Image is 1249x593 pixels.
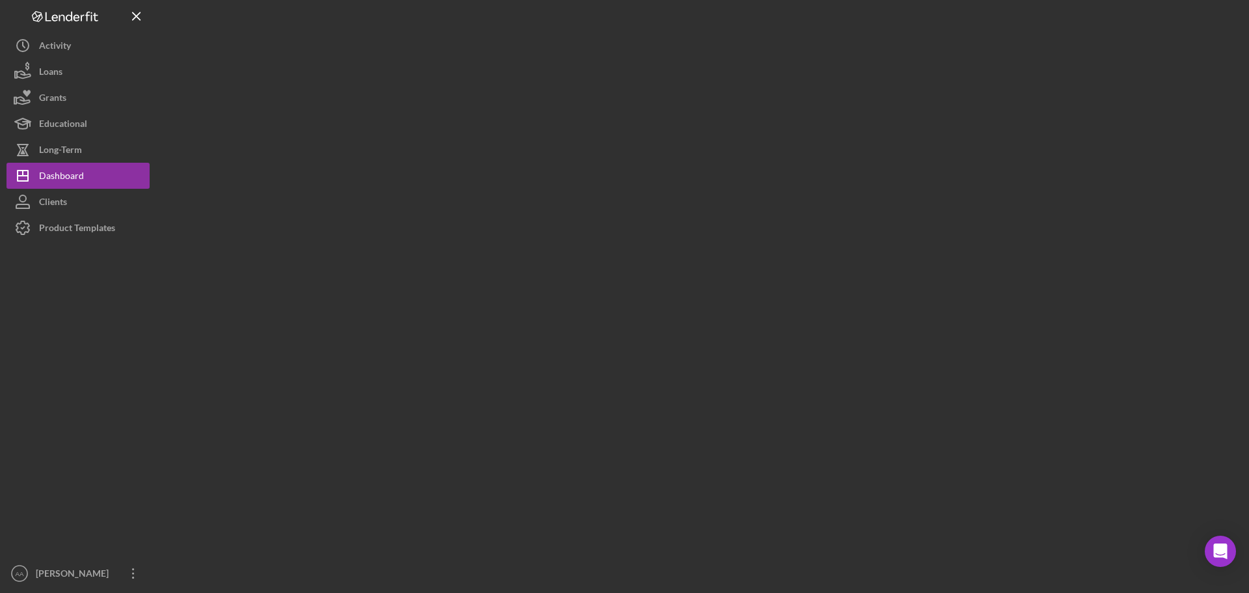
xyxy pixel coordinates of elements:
button: Loans [7,59,150,85]
button: Grants [7,85,150,111]
div: Clients [39,189,67,218]
div: Long-Term [39,137,82,166]
div: Product Templates [39,215,115,244]
div: Activity [39,33,71,62]
div: Loans [39,59,62,88]
button: Dashboard [7,163,150,189]
text: AA [16,570,24,577]
button: Product Templates [7,215,150,241]
button: AA[PERSON_NAME] [7,560,150,586]
div: [PERSON_NAME] [33,560,117,590]
div: Dashboard [39,163,84,192]
button: Educational [7,111,150,137]
div: Grants [39,85,66,114]
div: Educational [39,111,87,140]
div: Open Intercom Messenger [1205,536,1236,567]
button: Activity [7,33,150,59]
button: Clients [7,189,150,215]
button: Long-Term [7,137,150,163]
